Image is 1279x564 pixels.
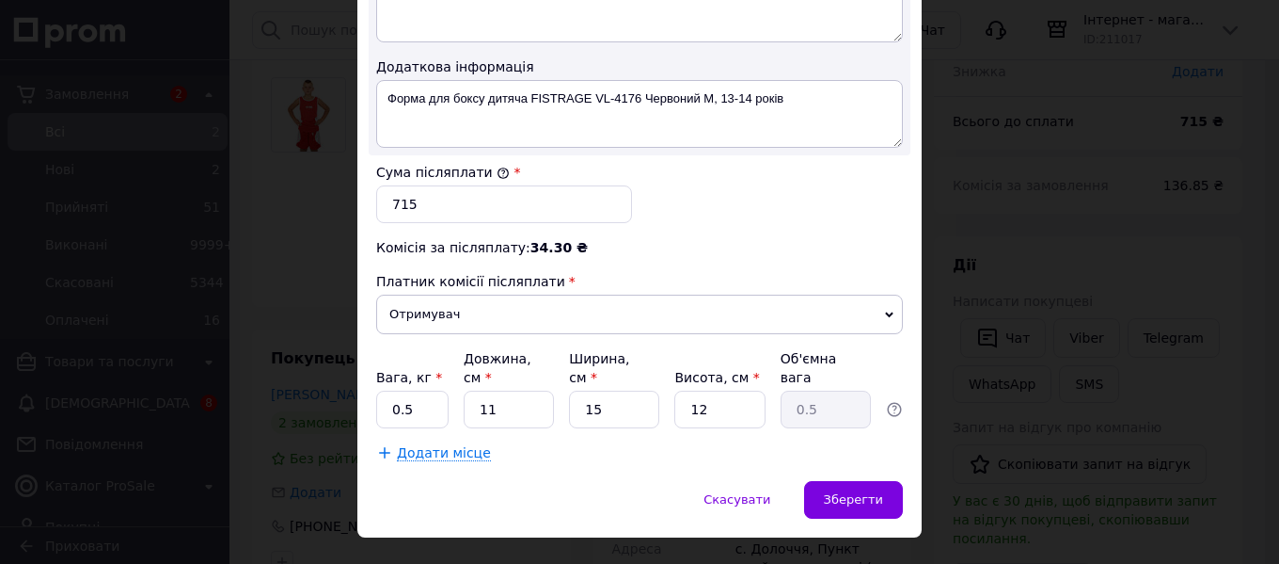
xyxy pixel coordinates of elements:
[781,349,871,387] div: Об'ємна вага
[376,238,903,257] div: Комісія за післяплату:
[530,240,588,255] span: 34.30 ₴
[674,370,759,385] label: Висота, см
[376,80,903,148] textarea: Форма для боксу дитяча FISTRAGE VL-4176 Червоний M, 13-14 років
[376,274,565,289] span: Платник комісії післяплати
[703,492,770,507] span: Скасувати
[464,351,531,385] label: Довжина, см
[376,295,903,334] span: Отримувач
[824,492,883,507] span: Зберегти
[376,370,442,385] label: Вага, кг
[569,351,629,385] label: Ширина, см
[397,445,491,461] span: Додати місце
[376,57,903,76] div: Додаткова інформація
[376,165,510,180] label: Сума післяплати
